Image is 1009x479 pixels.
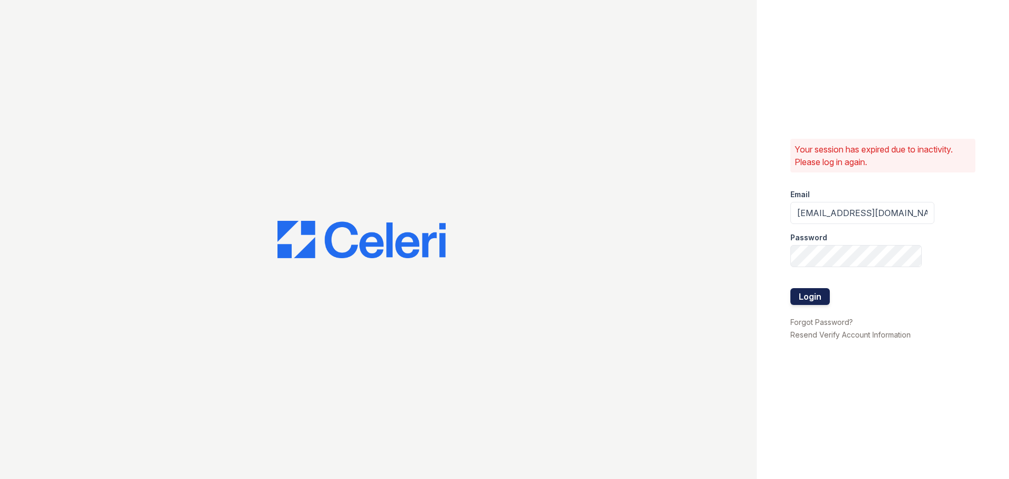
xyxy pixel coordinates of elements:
[790,318,853,327] a: Forgot Password?
[277,221,446,259] img: CE_Logo_Blue-a8612792a0a2168367f1c8372b55b34899dd931a85d93a1a3d3e32e68fde9ad4.png
[790,288,830,305] button: Login
[790,189,810,200] label: Email
[795,143,971,168] p: Your session has expired due to inactivity. Please log in again.
[790,330,911,339] a: Resend Verify Account Information
[790,232,827,243] label: Password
